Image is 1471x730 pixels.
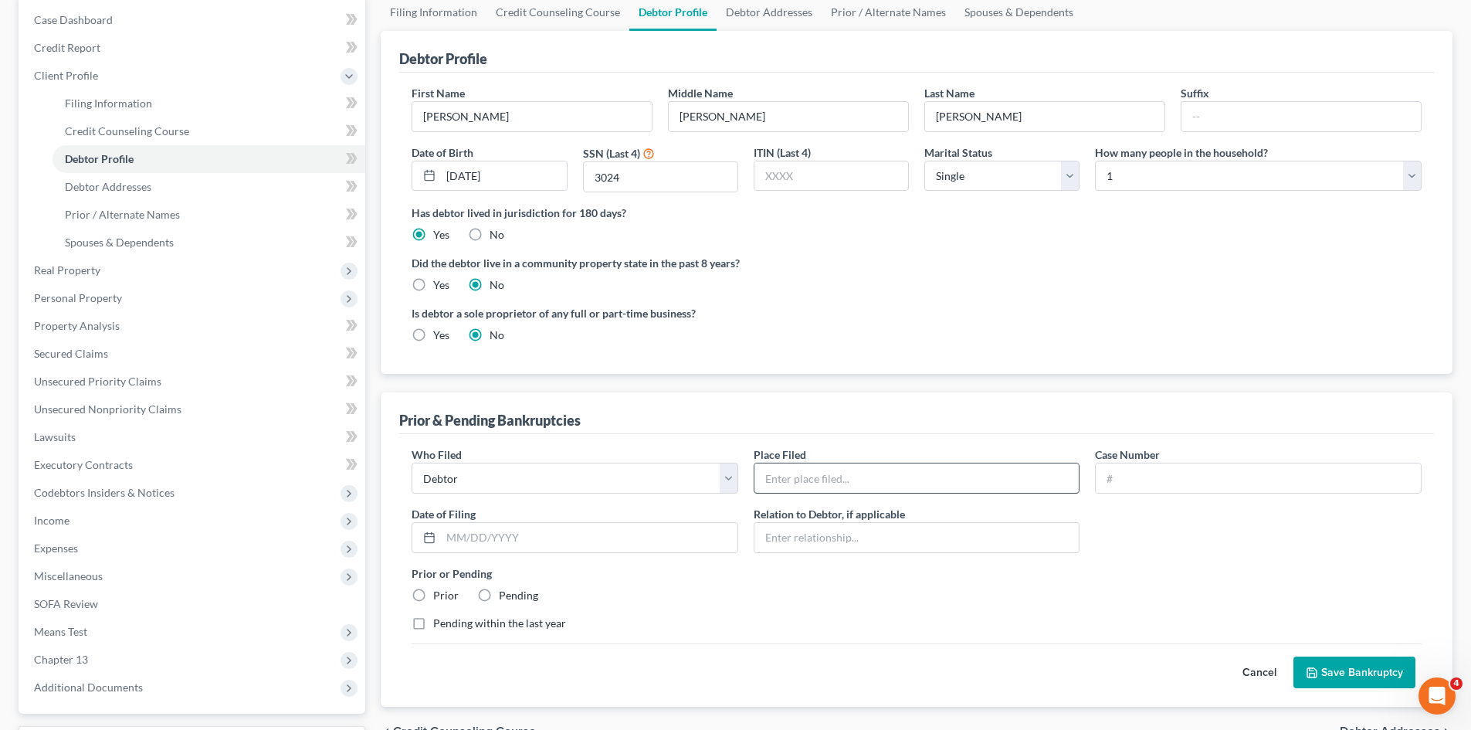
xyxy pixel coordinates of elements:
input: MM/DD/YYYY [441,161,566,191]
span: Means Test [34,625,87,638]
label: No [490,328,504,343]
iframe: Intercom live chat [1418,677,1456,715]
a: Unsecured Priority Claims [22,368,365,396]
a: Secured Claims [22,340,365,368]
span: Case Dashboard [34,13,113,26]
span: Expenses [34,542,78,555]
span: Credit Report [34,41,100,54]
a: Filing Information [53,90,365,117]
span: 4 [1450,677,1463,690]
span: SOFA Review [34,597,98,610]
span: Miscellaneous [34,569,103,582]
span: Prior / Alternate Names [65,208,180,221]
span: Place Filed [754,448,806,461]
span: Income [34,514,69,527]
a: Debtor Profile [53,145,365,173]
span: Property Analysis [34,319,120,332]
input: -- [1181,102,1421,131]
label: No [490,277,504,293]
button: Save Bankruptcy [1293,657,1415,689]
input: M.I [669,102,908,131]
span: Real Property [34,263,100,277]
input: -- [925,102,1164,131]
button: Cancel [1225,657,1293,688]
span: Credit Counseling Course [65,124,189,138]
label: No [490,227,504,243]
a: Unsecured Nonpriority Claims [22,396,365,423]
span: Chapter 13 [34,653,88,666]
label: Yes [433,328,449,343]
label: Prior or Pending [412,565,1422,582]
span: Filing Information [65,97,152,110]
span: Additional Documents [34,681,143,694]
span: Unsecured Nonpriority Claims [34,402,181,416]
div: Prior & Pending Bankruptcies [399,411,581,430]
label: ITIN (Last 4) [754,144,811,161]
a: Executory Contracts [22,451,365,479]
a: Property Analysis [22,312,365,340]
span: Date of Filing [412,508,476,521]
label: Has debtor lived in jurisdiction for 180 days? [412,205,1422,221]
label: Yes [433,227,449,243]
span: Debtor Addresses [65,180,151,193]
label: How many people in the household? [1095,144,1268,161]
a: Spouses & Dependents [53,229,365,256]
input: XXXX [584,162,737,192]
label: Did the debtor live in a community property state in the past 8 years? [412,255,1422,271]
label: Last Name [924,85,974,101]
a: SOFA Review [22,590,365,618]
label: Middle Name [668,85,733,101]
span: Personal Property [34,291,122,304]
span: Codebtors Insiders & Notices [34,486,175,499]
span: Debtor Profile [65,152,134,165]
input: -- [412,102,652,131]
a: Debtor Addresses [53,173,365,201]
input: Enter place filed... [754,463,1080,493]
span: Unsecured Priority Claims [34,375,161,388]
div: Debtor Profile [399,49,487,68]
input: MM/DD/YYYY [441,523,737,552]
span: Spouses & Dependents [65,236,174,249]
a: Case Dashboard [22,6,365,34]
label: Case Number [1095,446,1160,463]
label: Suffix [1181,85,1209,101]
input: XXXX [754,161,908,191]
a: Credit Report [22,34,365,62]
label: Yes [433,277,449,293]
input: # [1096,463,1421,493]
label: Marital Status [924,144,992,161]
label: First Name [412,85,465,101]
span: Who Filed [412,448,462,461]
label: Relation to Debtor, if applicable [754,506,905,522]
span: Client Profile [34,69,98,82]
span: Executory Contracts [34,458,133,471]
label: Pending [499,588,538,603]
span: Lawsuits [34,430,76,443]
input: Enter relationship... [754,523,1080,552]
a: Prior / Alternate Names [53,201,365,229]
label: Pending within the last year [433,616,566,631]
label: SSN (Last 4) [583,145,640,161]
label: Prior [433,588,459,603]
label: Date of Birth [412,144,473,161]
span: Secured Claims [34,347,108,360]
label: Is debtor a sole proprietor of any full or part-time business? [412,305,909,321]
a: Lawsuits [22,423,365,451]
a: Credit Counseling Course [53,117,365,145]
